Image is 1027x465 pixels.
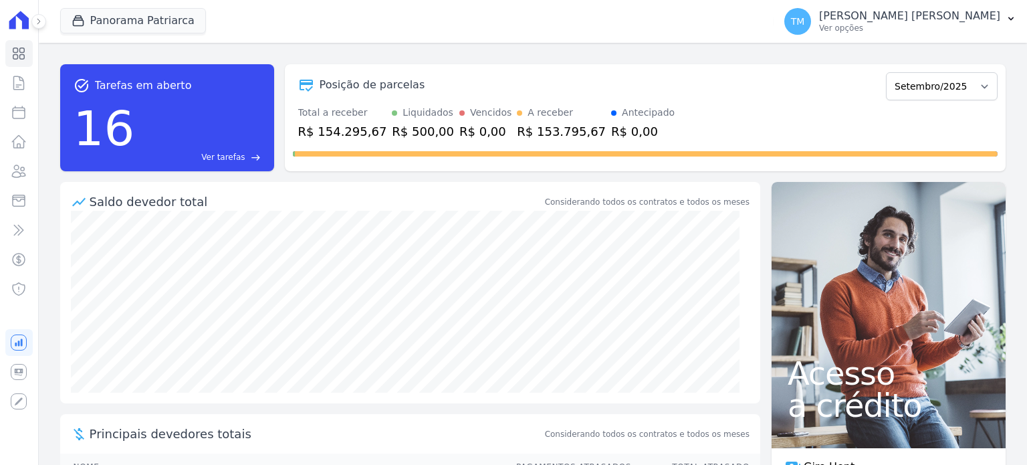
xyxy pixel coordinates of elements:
div: R$ 500,00 [392,122,454,141]
button: TM [PERSON_NAME] [PERSON_NAME] Ver opções [774,3,1027,40]
p: Ver opções [819,23,1000,33]
button: Panorama Patriarca [60,8,206,33]
div: R$ 153.795,67 [517,122,606,141]
div: 16 [74,94,135,163]
div: A receber [528,106,573,120]
span: east [251,153,261,163]
div: R$ 154.295,67 [298,122,387,141]
div: Posição de parcelas [320,77,425,93]
a: Ver tarefas east [140,151,260,163]
span: Acesso [788,357,990,389]
div: Antecipado [622,106,675,120]
span: Considerando todos os contratos e todos os meses [545,428,750,440]
span: a crédito [788,389,990,422]
span: Ver tarefas [201,151,245,163]
div: Saldo devedor total [90,193,542,211]
div: R$ 0,00 [459,122,511,141]
span: Principais devedores totais [90,425,542,443]
span: TM [791,17,805,26]
div: Considerando todos os contratos e todos os meses [545,196,750,208]
div: Vencidos [470,106,511,120]
div: Total a receber [298,106,387,120]
p: [PERSON_NAME] [PERSON_NAME] [819,9,1000,23]
span: Tarefas em aberto [95,78,192,94]
div: R$ 0,00 [611,122,675,141]
span: task_alt [74,78,90,94]
div: Liquidados [403,106,453,120]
